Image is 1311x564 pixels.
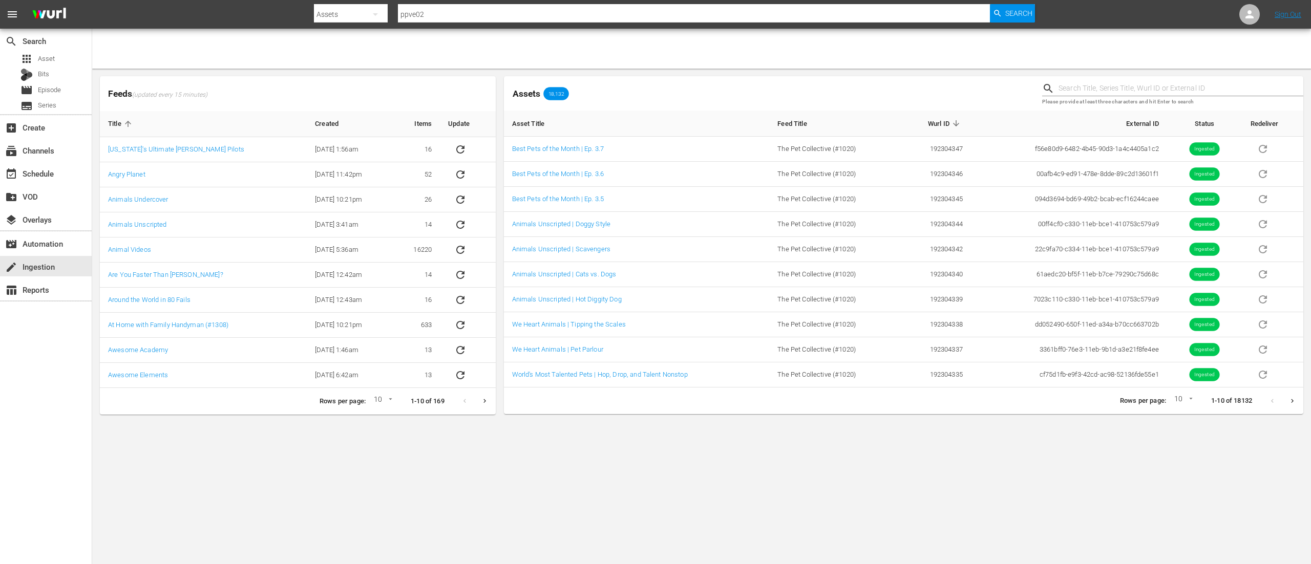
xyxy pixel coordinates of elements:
[5,122,17,134] span: Create
[38,54,55,64] span: Asset
[307,212,393,237] td: [DATE] 3:41am
[20,69,33,81] div: Bits
[5,261,17,273] span: Ingestion
[1211,396,1252,406] p: 1-10 of 18132
[1167,111,1242,137] th: Status
[512,320,626,328] a: We Heart Animals | Tipping the Scales
[512,170,604,178] a: Best Pets of the Month | Ep. 3.6
[393,187,440,212] td: 26
[928,119,963,128] span: Wurl ID
[1059,81,1303,96] input: Search Title, Series Title, Wurl ID or External ID
[1242,111,1303,137] th: Redeliver
[20,84,33,96] span: Episode
[1120,396,1166,406] p: Rows per page:
[108,296,191,303] a: Around the World in 80 Fails
[971,237,1167,262] td: 22c9fa70-c334-11eb-bce1-410753c579a9
[108,196,168,203] a: Animals Undercover
[393,212,440,237] td: 14
[900,187,971,212] td: 192304345
[307,313,393,338] td: [DATE] 10:21pm
[971,162,1167,187] td: 00afb4c9-ed91-478e-8dde-89c2d13601f1
[38,85,61,95] span: Episode
[990,4,1035,23] button: Search
[512,295,622,303] a: Animals Unscripted | Hot Diggity Dog
[512,270,617,278] a: Animals Unscripted | Cats vs. Dogs
[5,168,17,180] span: Schedule
[393,313,440,338] td: 633
[1251,220,1275,227] span: Live assets can't be redelivered
[971,312,1167,337] td: dd052490-650f-11ed-a34a-b70cc663702b
[1005,4,1032,23] span: Search
[307,288,393,313] td: [DATE] 12:43am
[1251,194,1275,202] span: Live assets can't be redelivered
[1251,345,1275,353] span: Live assets can't be redelivered
[108,145,244,153] a: [US_STATE]'s Ultimate [PERSON_NAME] Pilots
[393,363,440,388] td: 13
[900,162,971,187] td: 192304346
[20,100,33,112] span: Series
[900,262,971,287] td: 192304340
[971,187,1167,212] td: 094d3694-bd69-49b2-bcab-ecf16244caee
[971,287,1167,312] td: 7023c110-c330-11eb-bce1-410753c579a9
[108,346,168,354] a: Awesome Academy
[393,111,440,137] th: Items
[512,345,603,353] a: We Heart Animals | Pet Parlour
[769,337,900,362] td: The Pet Collective (#1020)
[512,245,610,253] a: Animals Unscripted | Scavengers
[513,89,540,99] span: Assets
[512,145,604,153] a: Best Pets of the Month | Ep. 3.7
[307,363,393,388] td: [DATE] 6:42am
[475,391,495,411] button: Next page
[307,237,393,263] td: [DATE] 5:36am
[100,111,496,388] table: sticky table
[38,100,56,111] span: Series
[1190,296,1220,303] span: Ingested
[1251,144,1275,152] span: Live assets can't be redelivered
[393,338,440,363] td: 13
[440,111,496,137] th: Update
[411,397,445,406] p: 1-10 of 169
[769,287,900,312] td: The Pet Collective (#1020)
[108,119,135,128] span: Title
[900,337,971,362] td: 192304337
[971,337,1167,362] td: 3361bff0-76e3-11eb-9b1d-a3e21f8fe4ee
[108,321,228,329] a: At Home with Family Handyman (#1308)
[900,362,971,387] td: 192304335
[1251,270,1275,277] span: Live assets can't be redelivered
[1170,393,1195,408] div: 10
[971,262,1167,287] td: 61aedc20-bf5f-11eb-b7ce-79290c75d68c
[5,238,17,250] span: Automation
[504,111,1303,387] table: sticky table
[769,162,900,187] td: The Pet Collective (#1020)
[393,288,440,313] td: 16
[900,212,971,237] td: 192304344
[108,170,145,178] a: Angry Planet
[1190,246,1220,253] span: Ingested
[132,91,207,99] span: (updated every 15 minutes)
[543,91,569,97] span: 18,132
[971,137,1167,162] td: f56e80d9-6482-4b45-90d3-1a4c4405a1c2
[512,220,610,228] a: Animals Unscripted | Doggy Style
[769,312,900,337] td: The Pet Collective (#1020)
[108,246,151,253] a: Animal Videos
[971,111,1167,137] th: External ID
[5,284,17,296] span: Reports
[971,212,1167,237] td: 00ff4cf0-c330-11eb-bce1-410753c579a9
[100,85,496,102] span: Feeds
[307,187,393,212] td: [DATE] 10:21pm
[1190,221,1220,228] span: Ingested
[5,145,17,157] span: Channels
[1251,245,1275,252] span: Live assets can't be redelivered
[1190,371,1220,379] span: Ingested
[320,397,366,406] p: Rows per page:
[307,263,393,288] td: [DATE] 12:42am
[1275,10,1301,18] a: Sign Out
[393,263,440,288] td: 14
[1042,98,1303,106] p: Please provide at least three characters and hit Enter to search
[512,119,558,128] span: Asset Title
[108,371,168,379] a: Awesome Elements
[1190,321,1220,329] span: Ingested
[307,137,393,162] td: [DATE] 1:56am
[393,137,440,162] td: 16
[393,162,440,187] td: 52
